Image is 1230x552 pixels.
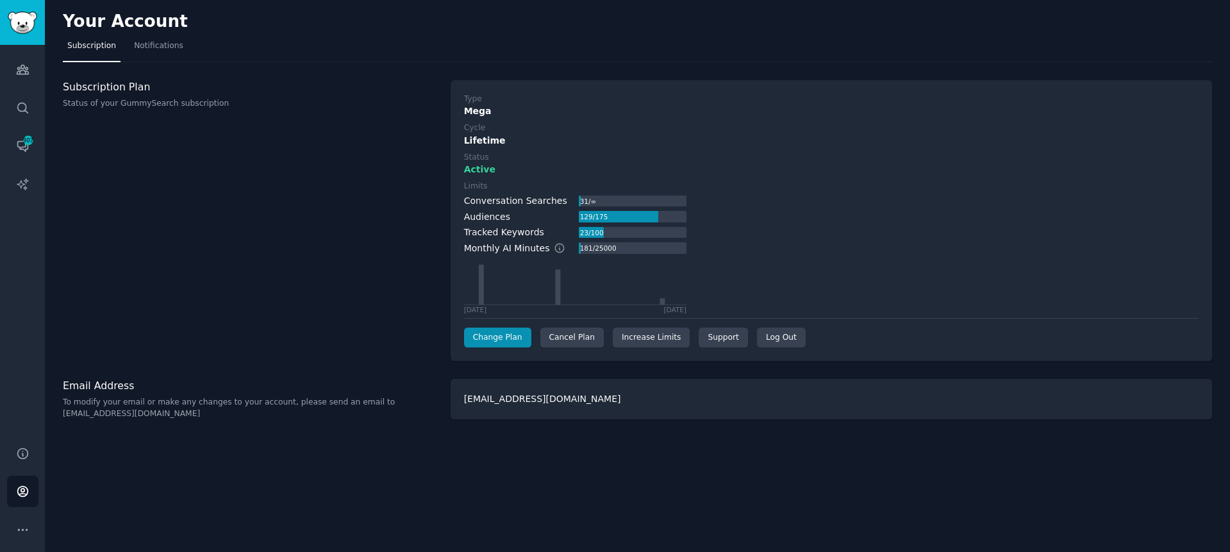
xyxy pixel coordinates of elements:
div: Status [464,152,489,163]
div: Cancel Plan [540,328,604,348]
span: Notifications [134,40,183,52]
a: Change Plan [464,328,531,348]
div: Monthly AI Minutes [464,242,579,255]
div: Cycle [464,122,485,134]
div: Audiences [464,210,510,224]
h3: Email Address [63,379,437,392]
div: Limits [464,181,488,192]
div: Lifetime [464,134,1199,147]
div: Log Out [757,328,806,348]
a: Subscription [63,36,121,62]
div: 129 / 175 [579,211,609,222]
div: Tracked Keywords [464,226,544,239]
div: Mega [464,105,1199,118]
div: [DATE] [464,305,487,314]
div: 181 / 25000 [579,242,618,254]
a: 307 [7,130,38,162]
div: [DATE] [663,305,686,314]
div: [EMAIL_ADDRESS][DOMAIN_NAME] [451,379,1212,419]
div: 23 / 100 [579,227,604,238]
span: Active [464,163,495,176]
a: Notifications [129,36,188,62]
div: Conversation Searches [464,194,567,208]
span: Subscription [67,40,116,52]
div: 31 / ∞ [579,196,597,207]
img: GummySearch logo [8,12,37,34]
div: Type [464,94,482,105]
p: Status of your GummySearch subscription [63,98,437,110]
p: To modify your email or make any changes to your account, please send an email to [EMAIL_ADDRESS]... [63,397,437,419]
span: 307 [22,136,34,145]
a: Support [699,328,747,348]
h2: Your Account [63,12,188,32]
a: Increase Limits [613,328,690,348]
h3: Subscription Plan [63,80,437,94]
